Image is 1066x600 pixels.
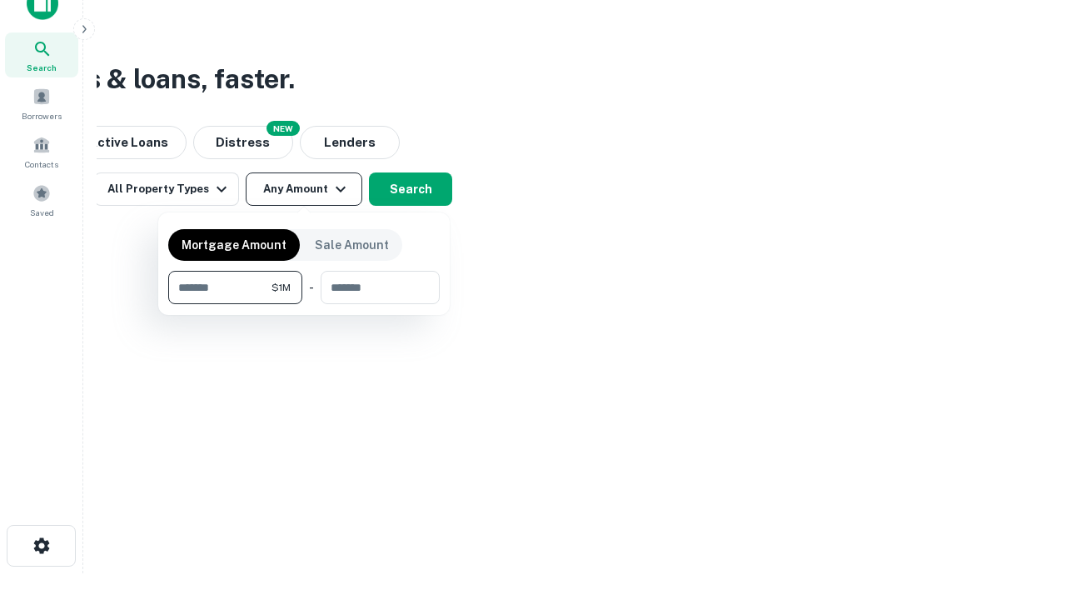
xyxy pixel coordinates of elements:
p: Sale Amount [315,236,389,254]
iframe: Chat Widget [983,467,1066,547]
p: Mortgage Amount [182,236,286,254]
div: - [309,271,314,304]
span: $1M [271,280,291,295]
